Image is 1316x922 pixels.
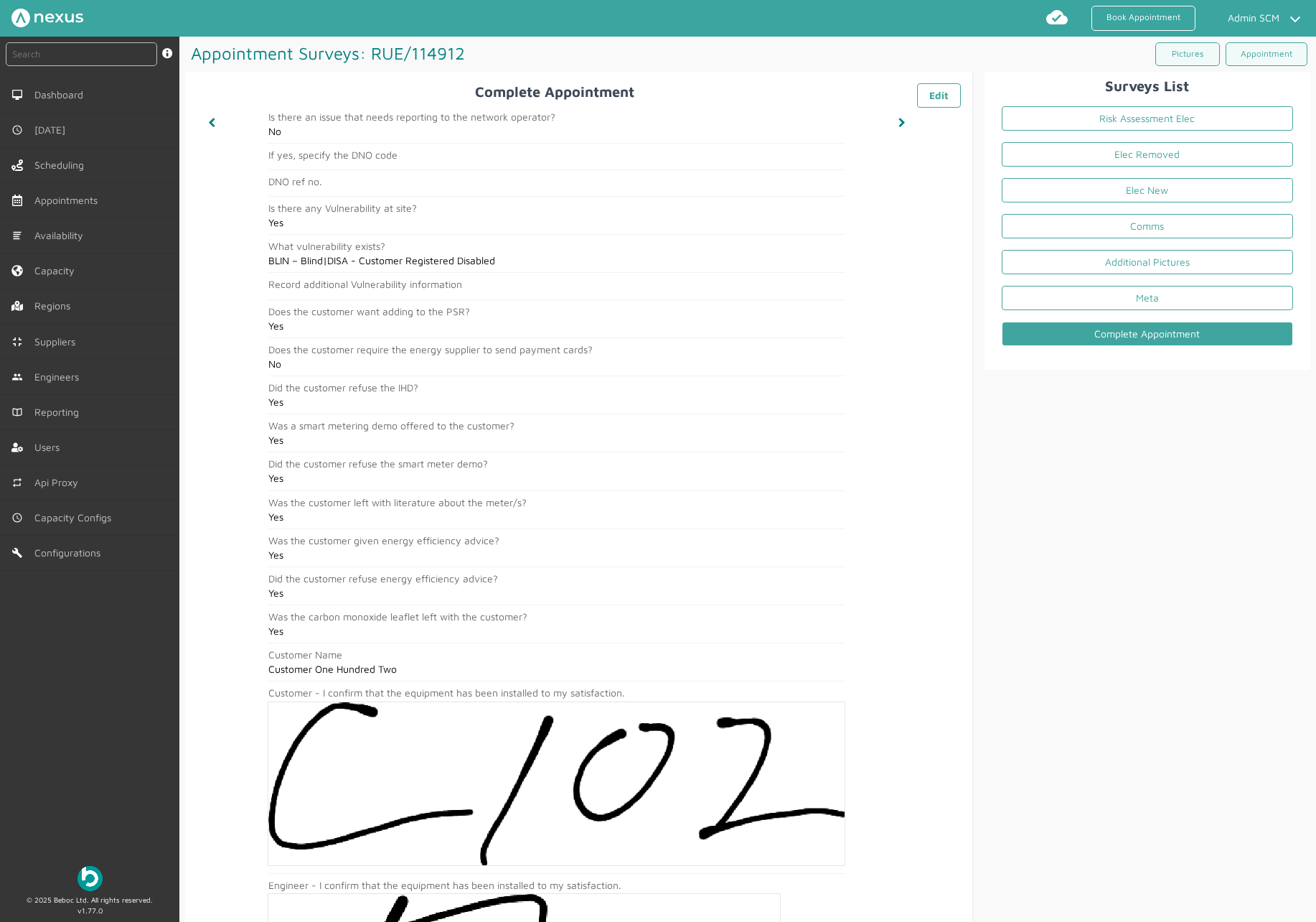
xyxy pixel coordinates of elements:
img: md-book.svg [11,406,23,418]
h2: BLIN – Blind|DISA - Customer Registered Disabled [268,255,845,266]
h2: Customer Name [268,649,845,661]
img: appointments-left-menu.svg [11,195,23,206]
a: Book Appointment [1091,6,1195,31]
h2: Yes [268,625,845,637]
h2: Yes [268,217,845,228]
h2: Does the customer require the energy supplier to send payment cards? [268,344,845,355]
span: Dashboard [34,89,89,101]
h2: Did the customer refuse the smart meter demo? [268,458,845,470]
img: md-contract.svg [11,336,23,348]
a: Meta [1002,286,1293,310]
img: user-left-menu.svg [11,442,23,453]
h2: Customer - I confirm that the equipment has been installed to my satisfaction. [268,687,845,699]
span: Users [34,442,65,453]
img: summary_customer_signature.png [268,702,845,866]
span: [DATE] [34,124,71,136]
span: Capacity Configs [34,512,117,523]
span: Suppliers [34,336,81,348]
h2: Yes [268,587,845,599]
img: capacity-left-menu.svg [11,265,23,276]
span: Regions [34,300,76,312]
h1: Appointment Surveys: RUE/114912 ️️️ [185,37,748,70]
h2: Is there an issue that needs reporting to the network operator? [268,111,845,123]
h2: No [268,126,845,137]
span: Configurations [34,547,106,559]
img: md-cloud-done.svg [1045,6,1068,29]
h2: Yes [268,511,845,523]
a: Risk Assessment Elec [1002,106,1293,131]
span: Engineers [34,371,85,383]
img: md-time.svg [11,124,23,136]
img: md-repeat.svg [11,477,23,488]
h2: Was the customer given energy efficiency advice? [268,535,845,546]
img: scheduling-left-menu.svg [11,159,23,171]
h2: Did the customer refuse the IHD? [268,382,845,394]
h2: Yes [268,396,845,408]
img: regions.left-menu.svg [11,300,23,312]
h2: Did the customer refuse energy efficiency advice? [268,573,845,585]
h2: Customer One Hundred Two [268,663,845,675]
h2: Yes [268,472,845,484]
h2: Surveys List [990,78,1305,94]
span: Availability [34,230,89,241]
a: Elec New [1002,178,1293,202]
img: md-list.svg [11,230,23,241]
a: Edit [917,83,961,108]
h2: DNO ref no. [268,176,845,187]
h2: Record additional Vulnerability information [268,279,845,290]
a: Complete Appointment [1002,322,1293,346]
h2: Engineer - I confirm that the equipment has been installed to my satisfaction. [268,880,845,891]
span: Api Proxy [34,477,84,488]
h2: If yes, specify the DNO code [268,149,845,161]
h2: Was the carbon monoxide leaflet left with the customer? [268,611,845,623]
img: md-time.svg [11,512,23,523]
a: Pictures [1155,42,1220,66]
span: Reporting [34,406,85,418]
a: Additional Pictures [1002,250,1293,274]
img: md-desktop.svg [11,89,23,101]
h2: No [268,358,845,370]
h2: Complete Appointment ️️️ [197,83,961,100]
img: Beboc Logo [77,866,103,891]
a: Comms [1002,214,1293,238]
h2: Yes [268,320,845,332]
input: Search by: Ref, PostCode, MPAN, MPRN, Account, Customer [6,42,157,66]
h2: Yes [268,434,845,446]
h2: Is there any Vulnerability at site? [268,202,845,214]
a: Elec Removed [1002,142,1293,167]
span: Capacity [34,265,80,276]
span: Appointments [34,195,103,206]
h2: Was a smart metering demo offered to the customer? [268,420,845,432]
h2: Does the customer want adding to the PSR? [268,306,845,317]
img: Nexus [11,9,83,27]
img: md-people.svg [11,371,23,383]
h2: Was the customer left with literature about the meter/s? [268,497,845,508]
span: Scheduling [34,159,90,171]
img: md-build.svg [11,547,23,559]
a: Appointment [1226,42,1307,66]
h2: What vulnerability exists? [268,241,845,252]
h2: Yes [268,549,845,561]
